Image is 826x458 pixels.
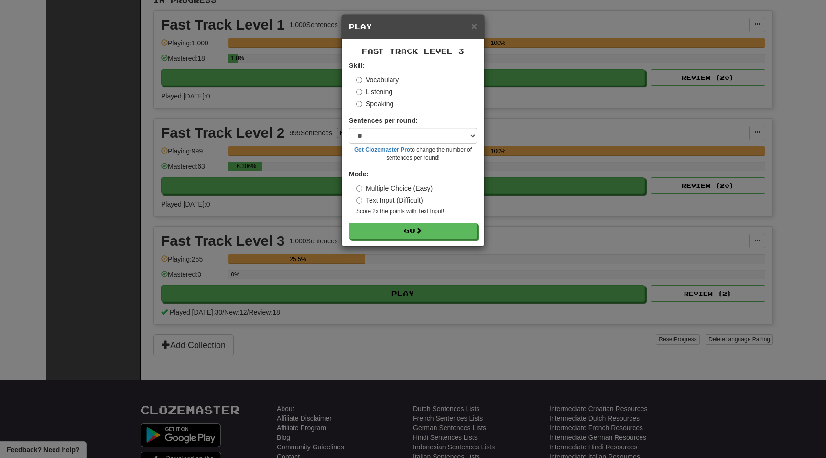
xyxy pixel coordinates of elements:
[356,77,362,83] input: Vocabulary
[356,87,392,97] label: Listening
[356,196,423,205] label: Text Input (Difficult)
[349,170,369,178] strong: Mode:
[362,47,464,55] span: Fast Track Level 3
[354,146,410,153] a: Get Clozemaster Pro
[356,101,362,107] input: Speaking
[471,21,477,31] button: Close
[356,197,362,204] input: Text Input (Difficult)
[356,75,399,85] label: Vocabulary
[471,21,477,32] span: ×
[349,146,477,162] small: to change the number of sentences per round!
[356,89,362,95] input: Listening
[356,207,477,216] small: Score 2x the points with Text Input !
[349,223,477,239] button: Go
[356,185,362,192] input: Multiple Choice (Easy)
[356,184,433,193] label: Multiple Choice (Easy)
[349,22,477,32] h5: Play
[349,62,365,69] strong: Skill:
[356,99,393,109] label: Speaking
[349,116,418,125] label: Sentences per round:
